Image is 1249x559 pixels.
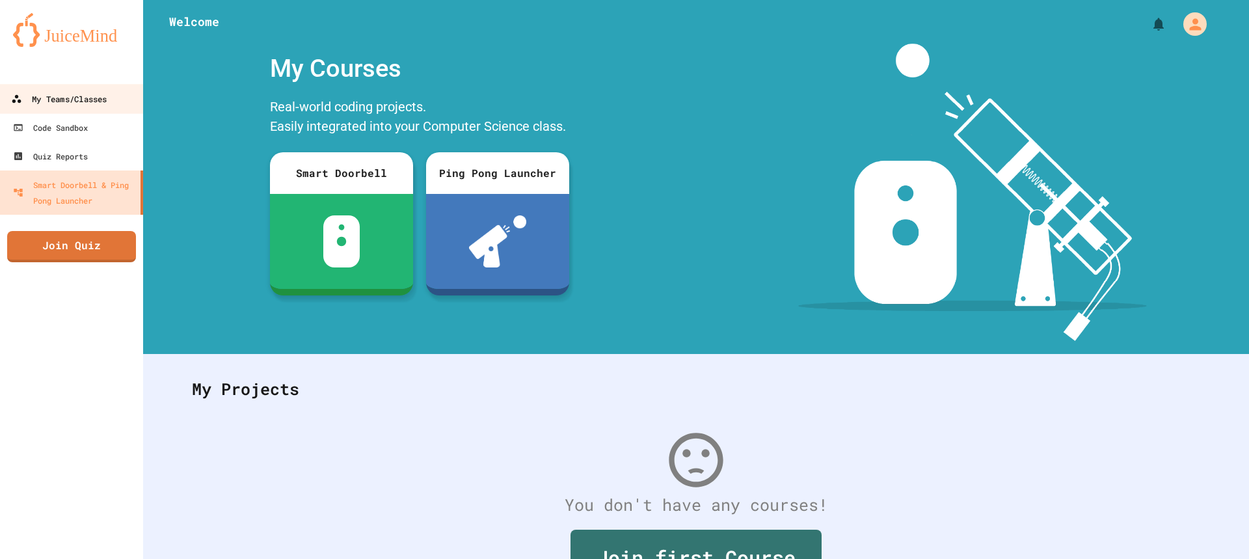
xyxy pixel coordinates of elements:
div: You don't have any courses! [179,493,1213,517]
div: Quiz Reports [13,148,88,164]
img: sdb-white.svg [323,215,360,267]
div: My Projects [179,364,1213,415]
div: My Courses [263,44,576,94]
div: My Teams/Classes [11,91,107,107]
img: logo-orange.svg [13,13,130,47]
img: banner-image-my-projects.png [798,44,1147,341]
div: Ping Pong Launcher [426,152,569,194]
img: ppl-with-ball.png [469,215,527,267]
div: Real-world coding projects. Easily integrated into your Computer Science class. [263,94,576,143]
div: Smart Doorbell & Ping Pong Launcher [13,177,135,208]
div: Code Sandbox [13,120,88,135]
a: Join Quiz [7,231,136,262]
div: Smart Doorbell [270,152,413,194]
div: My Notifications [1127,13,1170,35]
div: My Account [1170,9,1210,39]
